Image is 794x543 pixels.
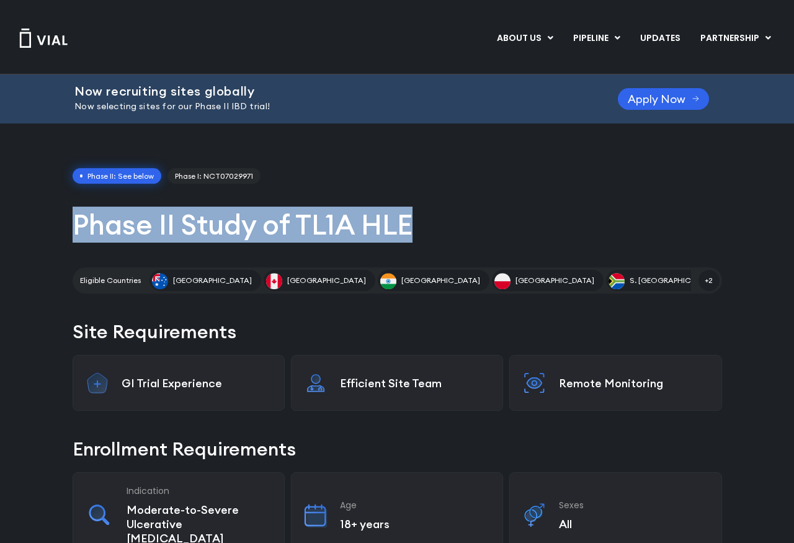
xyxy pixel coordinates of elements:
[73,168,162,184] span: Phase II: See below
[628,94,685,104] span: Apply Now
[380,273,396,289] img: India
[73,207,722,243] h1: Phase II Study of TL1A HLE
[266,273,282,289] img: Canada
[559,376,709,390] p: Remote Monitoring
[618,88,709,110] a: Apply Now
[19,29,68,48] img: Vial Logo
[173,275,252,286] span: [GEOGRAPHIC_DATA]
[80,275,141,286] h2: Eligible Countries
[630,275,717,286] span: S. [GEOGRAPHIC_DATA]
[122,376,272,390] p: GI Trial Experience
[340,376,490,390] p: Efficient Site Team
[74,84,587,98] h2: Now recruiting sites globally
[559,500,709,511] h3: Sexes
[287,275,366,286] span: [GEOGRAPHIC_DATA]
[559,517,709,531] p: All
[74,100,587,114] p: Now selecting sites for our Phase II IBD trial!
[167,168,261,184] a: Phase I: NCT07029971
[609,273,625,289] img: S. Africa
[73,318,722,345] h2: Site Requirements
[340,500,490,511] h3: Age
[487,28,563,49] a: ABOUT USMenu Toggle
[73,436,722,462] h2: Enrollment Requirements
[630,28,690,49] a: UPDATES
[698,270,720,291] span: +2
[152,273,168,289] img: Australia
[690,28,781,49] a: PARTNERSHIPMenu Toggle
[515,275,594,286] span: [GEOGRAPHIC_DATA]
[563,28,630,49] a: PIPELINEMenu Toggle
[401,275,480,286] span: [GEOGRAPHIC_DATA]
[340,517,490,531] p: 18+ years
[127,485,272,496] h3: Indication
[494,273,511,289] img: Poland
